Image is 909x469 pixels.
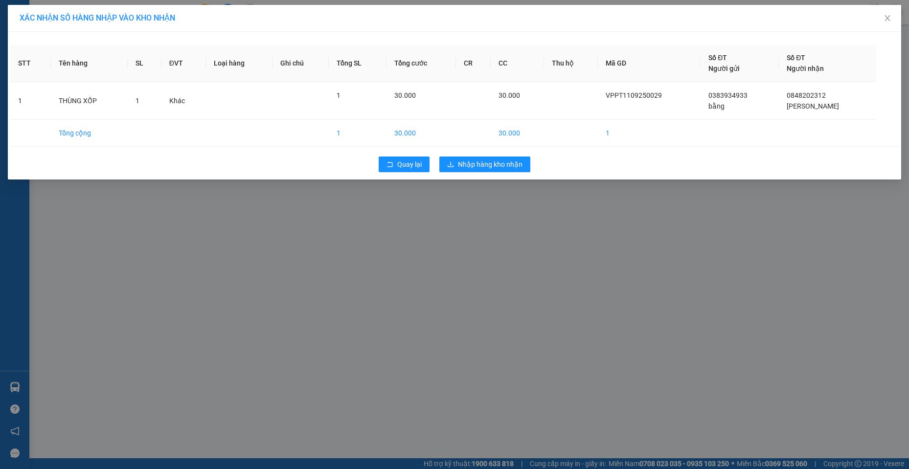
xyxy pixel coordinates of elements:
span: Nhập hàng kho nhận [458,159,523,170]
button: Close [874,5,901,32]
td: 1 [598,120,701,147]
span: CC : [92,66,106,76]
div: bằng [8,32,87,44]
span: Quay lại [397,159,422,170]
td: 30.000 [386,120,456,147]
th: Ghi chú [273,45,328,82]
span: download [447,161,454,169]
th: CC [491,45,544,82]
span: VPPT1109250029 [606,91,662,99]
th: ĐVT [161,45,206,82]
span: 30.000 [499,91,520,99]
span: Người gửi [708,65,740,72]
div: VP [PERSON_NAME] [93,8,172,32]
button: rollbackQuay lại [379,156,430,172]
td: 30.000 [491,120,544,147]
span: 1 [337,91,341,99]
th: CR [456,45,491,82]
span: Số ĐT [787,54,805,62]
th: Mã GD [598,45,701,82]
span: Người nhận [787,65,824,72]
th: SL [128,45,161,82]
th: Tên hàng [51,45,128,82]
span: Nhận: [93,9,117,20]
span: Gửi: [8,9,23,20]
td: Tổng cộng [51,120,128,147]
div: VP [PERSON_NAME] [8,8,87,32]
td: Khác [161,82,206,120]
div: 0383934933 [8,44,87,57]
th: Tổng SL [329,45,387,82]
span: 0848202312 [787,91,826,99]
th: STT [10,45,51,82]
span: [PERSON_NAME] [787,102,839,110]
span: 0383934933 [708,91,748,99]
span: 30.000 [394,91,416,99]
button: downloadNhập hàng kho nhận [439,156,530,172]
span: XÁC NHẬN SỐ HÀNG NHẬP VÀO KHO NHẬN [20,13,175,22]
td: THÙNG XỐP [51,82,128,120]
span: 1 [136,97,139,105]
th: Loại hàng [206,45,273,82]
span: close [884,14,891,22]
td: 1 [329,120,387,147]
div: 0848202312 [93,44,172,57]
div: [PERSON_NAME] [93,32,172,44]
th: Tổng cước [386,45,456,82]
th: Thu hộ [544,45,598,82]
span: rollback [386,161,393,169]
span: Số ĐT [708,54,727,62]
span: bằng [708,102,725,110]
div: 30.000 [92,63,173,77]
td: 1 [10,82,51,120]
